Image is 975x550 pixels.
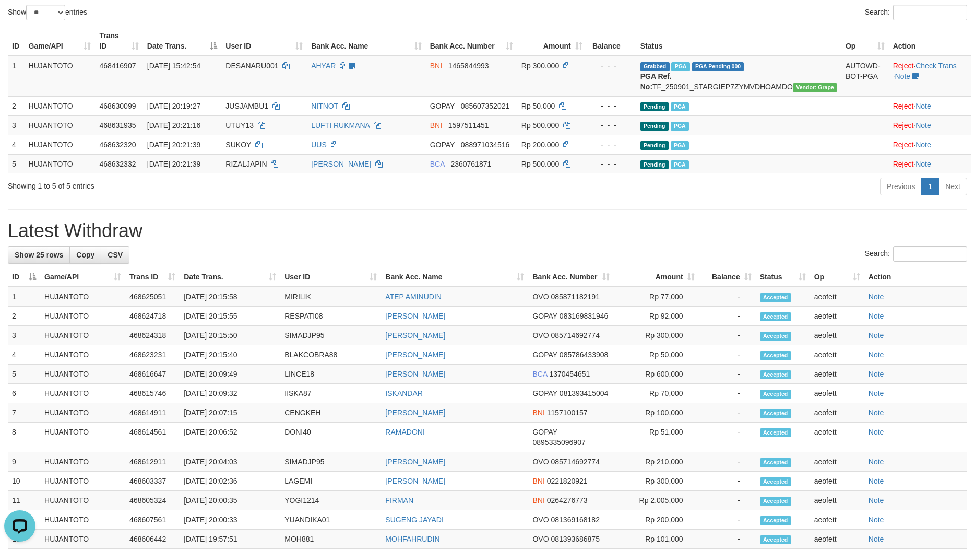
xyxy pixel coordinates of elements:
label: Search: [865,5,967,20]
td: CENGKEH [280,403,381,423]
span: Copy 083169831946 to clipboard [560,312,608,320]
a: Reject [893,160,914,168]
td: TF_250901_STARGIEP7ZYMVDHOAMDO [636,56,841,97]
td: Rp 600,000 [614,365,699,384]
a: CSV [101,246,129,264]
span: BNI [532,408,544,417]
span: OVO [532,292,549,301]
td: Rp 92,000 [614,307,699,326]
span: Pending [640,160,669,169]
td: 468605324 [125,491,180,510]
a: Note [915,160,931,168]
td: 468615746 [125,384,180,403]
td: LINCE18 [280,365,381,384]
th: Action [889,26,971,56]
td: 468624718 [125,307,180,326]
a: AHYAR [311,62,336,70]
a: Note [869,408,884,417]
td: 468623231 [125,345,180,365]
td: aeofett [810,345,864,365]
td: HUJANTOTO [25,115,96,135]
span: Copy [76,251,94,259]
input: Search: [893,5,967,20]
td: - [699,510,756,530]
span: Copy 1157100157 to clipboard [547,408,588,417]
span: BNI [532,477,544,485]
a: RAMADONI [385,428,424,436]
td: - [699,326,756,345]
span: OVO [532,516,549,524]
a: Previous [880,178,922,195]
span: Copy 1597511451 to clipboard [448,121,489,130]
th: Balance [587,26,636,56]
span: BNI [430,62,442,70]
span: [DATE] 20:19:27 [147,102,200,110]
td: 4 [8,135,25,154]
a: Note [915,141,931,149]
td: Rp 300,000 [614,326,699,345]
span: PGA [671,160,689,169]
span: Copy 1465844993 to clipboard [448,62,489,70]
td: HUJANTOTO [40,365,125,384]
td: - [699,287,756,307]
span: Rp 300.000 [521,62,559,70]
td: · [889,115,971,135]
th: Bank Acc. Number: activate to sort column ascending [426,26,517,56]
span: Rp 500.000 [521,160,559,168]
td: [DATE] 19:57:51 [180,530,280,549]
span: Accepted [760,293,791,302]
th: ID: activate to sort column descending [8,267,40,287]
th: Balance: activate to sort column ascending [699,267,756,287]
a: Note [869,389,884,397]
a: Note [869,350,884,359]
td: 10 [8,472,40,491]
td: 468614911 [125,403,180,423]
div: - - - [591,61,632,71]
span: Copy 0264276773 to clipboard [547,496,588,505]
span: JUSJAMBU1 [225,102,268,110]
a: SUGENG JAYADI [385,516,444,524]
a: Reject [893,102,914,110]
td: [DATE] 20:15:50 [180,326,280,345]
td: HUJANTOTO [40,326,125,345]
td: 468606442 [125,530,180,549]
td: DONI40 [280,423,381,452]
span: UTUY13 [225,121,254,130]
td: 5 [8,154,25,173]
span: Vendor URL: https://settle31.1velocity.biz [793,83,837,92]
a: Note [869,292,884,301]
span: Accepted [760,390,791,399]
span: Marked by aeorizki [671,62,689,71]
span: BCA [532,370,547,378]
td: - [699,365,756,384]
span: BNI [532,496,544,505]
td: 1 [8,287,40,307]
td: - [699,491,756,510]
th: Action [864,267,967,287]
span: BCA [430,160,445,168]
span: [DATE] 15:42:54 [147,62,200,70]
td: HUJANTOTO [40,287,125,307]
a: [PERSON_NAME] [385,312,445,320]
span: Pending [640,122,669,131]
span: 468416907 [99,62,136,70]
span: Copy 0895335096907 to clipboard [532,438,585,447]
a: Note [915,102,931,110]
td: HUJANTOTO [40,403,125,423]
td: 468603337 [125,472,180,491]
td: 8 [8,423,40,452]
a: [PERSON_NAME] [385,458,445,466]
td: Rp 50,000 [614,345,699,365]
td: HUJANTOTO [40,423,125,452]
td: · [889,135,971,154]
td: HUJANTOTO [25,135,96,154]
span: Copy 085607352021 to clipboard [461,102,509,110]
span: Accepted [760,535,791,544]
a: ATEP AMINUDIN [385,292,442,301]
td: MIRILIK [280,287,381,307]
span: Accepted [760,351,791,360]
th: Date Trans.: activate to sort column descending [143,26,221,56]
span: [DATE] 20:21:39 [147,141,200,149]
span: Rp 50.000 [521,102,555,110]
span: SUKOY [225,141,251,149]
